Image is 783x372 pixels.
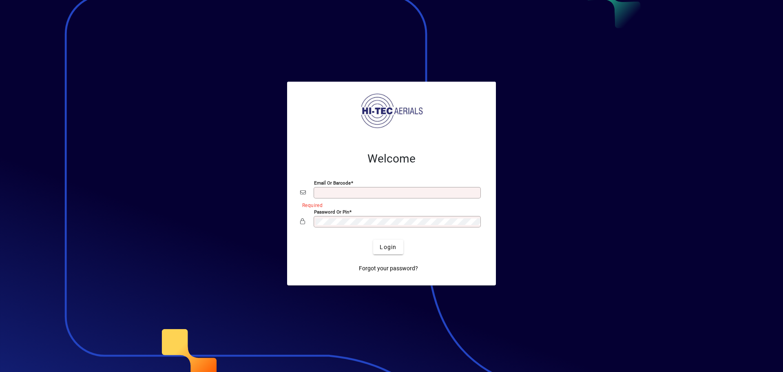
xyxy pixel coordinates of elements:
span: Forgot your password? [359,264,418,273]
span: Login [380,243,396,252]
a: Forgot your password? [356,261,421,276]
mat-label: Email or Barcode [314,180,351,186]
mat-label: Password or Pin [314,209,349,215]
button: Login [373,240,403,254]
mat-error: Required [302,200,476,209]
h2: Welcome [300,152,483,166]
